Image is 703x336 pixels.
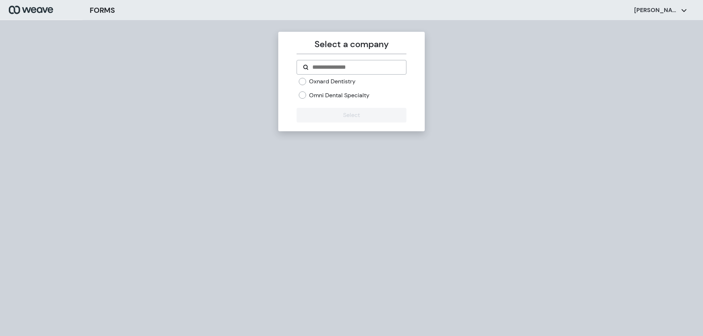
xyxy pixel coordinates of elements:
label: Omni Dental Specialty [309,91,369,99]
label: Oxnard Dentistry [309,78,356,86]
p: [PERSON_NAME] [634,6,678,14]
input: Search [312,63,400,72]
button: Select [297,108,406,122]
h3: FORMS [90,5,115,16]
p: Select a company [297,38,406,51]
